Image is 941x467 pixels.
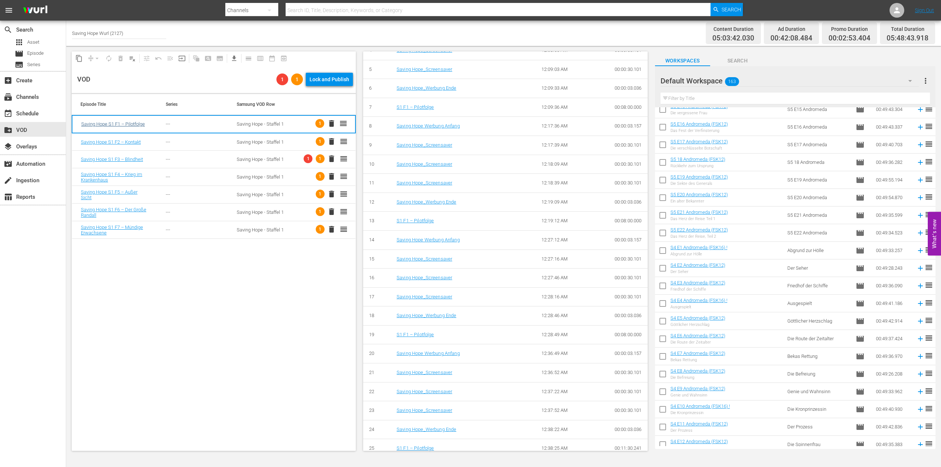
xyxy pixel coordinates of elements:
span: 00:42:08.484 [770,34,812,43]
div: Die Sekte des Generals [670,181,728,186]
div: Promo Duration [829,24,870,34]
a: Saving Hope_Screensaver [397,67,452,72]
td: 17 [363,287,391,306]
a: Saving Hope_Screensaver [397,180,452,186]
a: S1 F1 – Pilotfolge [397,218,434,223]
svg: Add to Schedule [916,299,924,308]
td: S5 18 Andromeda [784,154,852,171]
td: 10 [363,155,391,174]
span: delete [327,172,336,181]
td: S5 E16 Andromeda [784,118,852,136]
a: Saving Hope_Screensaver [397,161,452,167]
div: Die verschlüsselte Botschaft [670,146,728,151]
div: Die vergessene Frau [670,111,728,115]
td: 19 [363,325,391,344]
td: 00:00:03.036 [609,193,648,212]
span: Refresh All Search Blocks [188,51,202,66]
a: S4 E2 Andromeda (FSK12) [670,262,725,268]
a: S5 18 Andromeda (FSK12) [670,157,725,162]
div: VOD [77,75,90,83]
td: 20 [363,344,391,363]
div: Lock and Publish [310,73,349,86]
span: Asset [15,38,24,47]
div: Saving Hope - Staffel 1 [237,174,290,180]
div: Ad Duration [770,24,812,34]
div: Total Duration [887,24,929,34]
td: 12:18:39 AM [536,174,609,193]
a: S4 E1 Andromeda (FSK16) ! [670,245,727,250]
a: Saving Hope Werbung Anfang [397,123,460,129]
span: 1 [316,190,325,198]
span: Download as CSV [226,51,240,66]
span: 1 [316,207,325,216]
div: Abgrund zur Hölle [670,252,727,256]
span: reorder [924,228,933,237]
a: S1 F1 – Pilotfolge [397,332,434,337]
div: Default Workspace [661,71,919,91]
td: 15 [363,249,391,269]
td: 00:00:03.157 [609,344,648,363]
button: delete [327,154,336,163]
td: Friedhof der Schiffe [784,277,852,295]
span: Automation [4,159,12,168]
div: --- [166,121,219,127]
a: Saving Hope_Werbung Ende [397,85,456,91]
td: Ausgespielt [784,295,852,312]
a: S5 E21 Andromeda (FSK12) [670,209,728,215]
span: Episode [856,140,865,149]
td: 6 [363,79,391,98]
span: Clear Lineup [126,53,138,64]
td: 00:49:54.870 [873,189,913,206]
td: S5 E17 Andromeda [784,136,852,154]
span: reorder [924,193,933,201]
td: 9 [363,136,391,155]
td: 18 [363,306,391,326]
span: Episode [856,193,865,202]
span: Episode [856,123,865,132]
td: 00:49:36.970 [873,348,913,365]
a: Sign Out [915,7,934,13]
div: --- [166,209,219,215]
div: Ein alter Bekannter [670,199,728,204]
a: S5 E22 Andromeda (FSK12) [670,227,728,233]
span: Episode [856,317,865,326]
div: Saving Hope - Staffel 1 [237,227,290,233]
td: S5 E20 Andromeda [784,189,852,206]
td: 00:00:30.101 [609,287,648,306]
div: --- [166,139,219,145]
td: 7 [363,98,391,117]
span: reorder [924,140,933,148]
div: Göttlicher Herzschlag [670,322,725,327]
span: reorder [924,334,933,342]
span: 1 [316,225,325,234]
svg: Add to Schedule [916,211,924,219]
a: S4 E3 Andromeda (FSK12) [670,280,725,285]
td: 8 [363,117,391,136]
div: Saving Hope - Staffel 1 [237,139,290,145]
span: Create [4,76,12,85]
span: Workspaces [655,56,710,65]
td: S5 E19 Andromeda [784,171,852,189]
span: Episode [856,105,865,114]
a: Saving Hope_Werbung Ende [397,313,456,318]
svg: Add to Schedule [916,317,924,325]
span: 1 [316,172,325,181]
a: S4 E7 Andromeda (FSK12) [670,351,725,356]
div: --- [166,227,219,233]
td: Der Seher [784,259,852,277]
svg: Add to Schedule [916,176,924,184]
svg: Add to Schedule [916,352,924,360]
td: Bekas Rettung [784,348,852,365]
td: 14 [363,230,391,249]
span: input [178,55,186,62]
td: 00:00:30.101 [609,174,648,193]
td: 00:00:30.101 [609,60,648,79]
span: reorder [924,245,933,254]
td: 12:19:09 AM [536,193,609,212]
button: delete [327,225,336,234]
span: Channels [4,93,12,101]
span: get_app [230,55,238,62]
a: Saving Hope Werbung Anfang [397,237,460,243]
a: Saving Hope_Screensaver [397,389,452,394]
